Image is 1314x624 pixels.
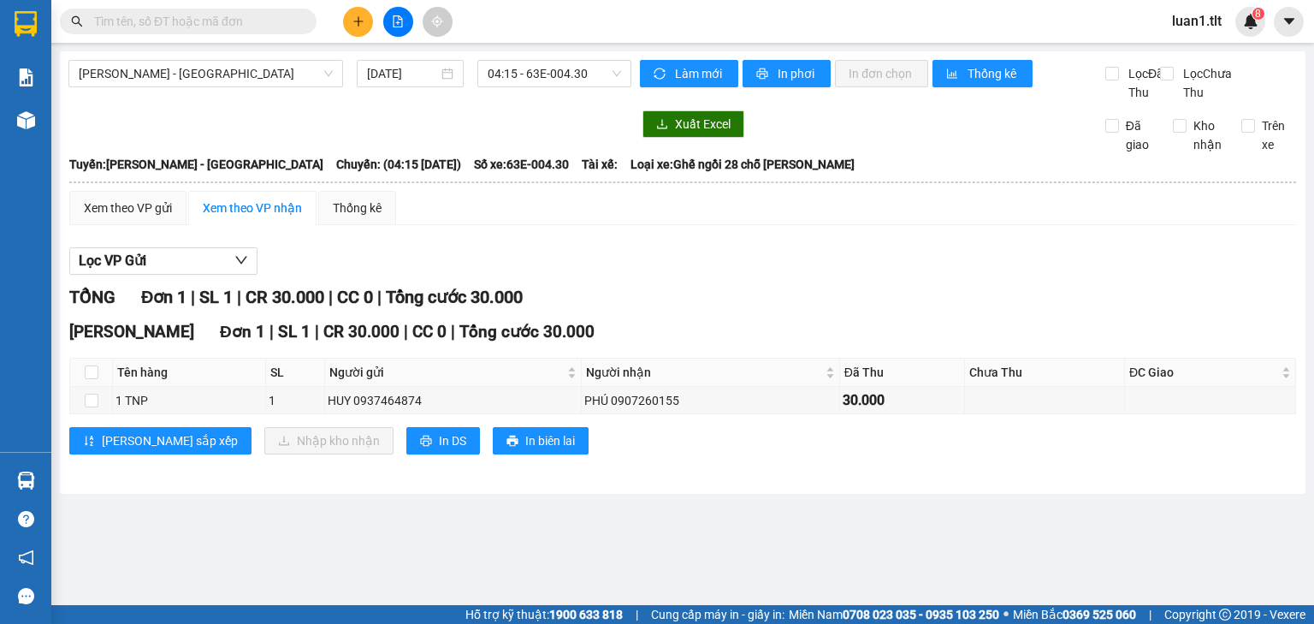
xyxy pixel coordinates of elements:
[278,322,311,342] span: SL 1
[1281,14,1297,29] span: caret-down
[835,60,928,87] button: In đơn chọn
[675,115,731,134] span: Xuất Excel
[630,155,855,174] span: Loại xe: Ghế ngồi 28 chỗ [PERSON_NAME]
[968,64,1019,83] span: Thống kê
[343,7,373,37] button: plus
[269,391,322,410] div: 1
[246,287,324,307] span: CR 30.000
[582,155,618,174] span: Tài xế:
[113,359,266,387] th: Tên hàng
[474,155,569,174] span: Số xe: 63E-004.30
[654,68,668,81] span: sync
[404,322,408,342] span: |
[1219,609,1231,621] span: copyright
[17,472,35,490] img: warehouse-icon
[1122,64,1166,102] span: Lọc Đã Thu
[333,199,382,217] div: Thống kê
[506,435,518,449] span: printer
[493,427,589,455] button: printerIn biên lai
[459,322,595,342] span: Tổng cước 30.000
[1119,116,1161,154] span: Đã giao
[367,64,437,83] input: 13/09/2025
[525,431,575,450] span: In biên lai
[328,287,333,307] span: |
[17,68,35,86] img: solution-icon
[423,7,453,37] button: aim
[79,250,146,271] span: Lọc VP Gửi
[377,287,382,307] span: |
[269,322,274,342] span: |
[18,588,34,604] span: message
[789,605,999,624] span: Miền Nam
[412,322,447,342] span: CC 0
[640,60,738,87] button: syncLàm mới
[1158,10,1235,32] span: luan1.tlt
[451,322,455,342] span: |
[71,15,83,27] span: search
[1187,116,1228,154] span: Kho nhận
[199,287,233,307] span: SL 1
[439,431,466,450] span: In DS
[1003,611,1009,618] span: ⚪️
[756,68,771,81] span: printer
[15,11,37,37] img: logo-vxr
[69,287,115,307] span: TỔNG
[83,435,95,449] span: sort-ascending
[778,64,817,83] span: In phơi
[69,247,257,275] button: Lọc VP Gửi
[1243,14,1258,29] img: icon-new-feature
[264,427,394,455] button: downloadNhập kho nhận
[420,435,432,449] span: printer
[337,287,373,307] span: CC 0
[336,155,461,174] span: Chuyến: (04:15 [DATE])
[1274,7,1304,37] button: caret-down
[69,157,323,171] b: Tuyến: [PERSON_NAME] - [GEOGRAPHIC_DATA]
[675,64,725,83] span: Làm mới
[102,431,238,450] span: [PERSON_NAME] sắp xếp
[1252,8,1264,20] sup: 8
[141,287,186,307] span: Đơn 1
[651,605,784,624] span: Cung cấp máy in - giấy in:
[586,363,822,382] span: Người nhận
[237,287,241,307] span: |
[84,199,172,217] div: Xem theo VP gửi
[843,389,962,411] div: 30.000
[17,111,35,129] img: warehouse-icon
[1255,8,1261,20] span: 8
[234,253,248,267] span: down
[1149,605,1151,624] span: |
[1013,605,1136,624] span: Miền Bắc
[220,322,265,342] span: Đơn 1
[840,359,965,387] th: Đã Thu
[18,550,34,566] span: notification
[1062,608,1136,621] strong: 0369 525 060
[69,322,194,342] span: [PERSON_NAME]
[642,110,744,138] button: downloadXuất Excel
[392,15,404,27] span: file-add
[94,12,296,31] input: Tìm tên, số ĐT hoặc mã đơn
[1255,116,1297,154] span: Trên xe
[431,15,443,27] span: aim
[636,605,638,624] span: |
[488,61,622,86] span: 04:15 - 63E-004.30
[79,61,333,86] span: Hồ Chí Minh - Mỹ Tho
[329,363,564,382] span: Người gửi
[69,427,252,455] button: sort-ascending[PERSON_NAME] sắp xếp
[266,359,325,387] th: SL
[843,608,999,621] strong: 0708 023 035 - 0935 103 250
[656,118,668,132] span: download
[743,60,831,87] button: printerIn phơi
[315,322,319,342] span: |
[406,427,480,455] button: printerIn DS
[386,287,523,307] span: Tổng cước 30.000
[965,359,1125,387] th: Chưa Thu
[323,322,400,342] span: CR 30.000
[1129,363,1278,382] span: ĐC Giao
[946,68,961,81] span: bar-chart
[328,391,578,410] div: HUY 0937464874
[932,60,1033,87] button: bar-chartThống kê
[383,7,413,37] button: file-add
[203,199,302,217] div: Xem theo VP nhận
[18,511,34,527] span: question-circle
[115,391,263,410] div: 1 TNP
